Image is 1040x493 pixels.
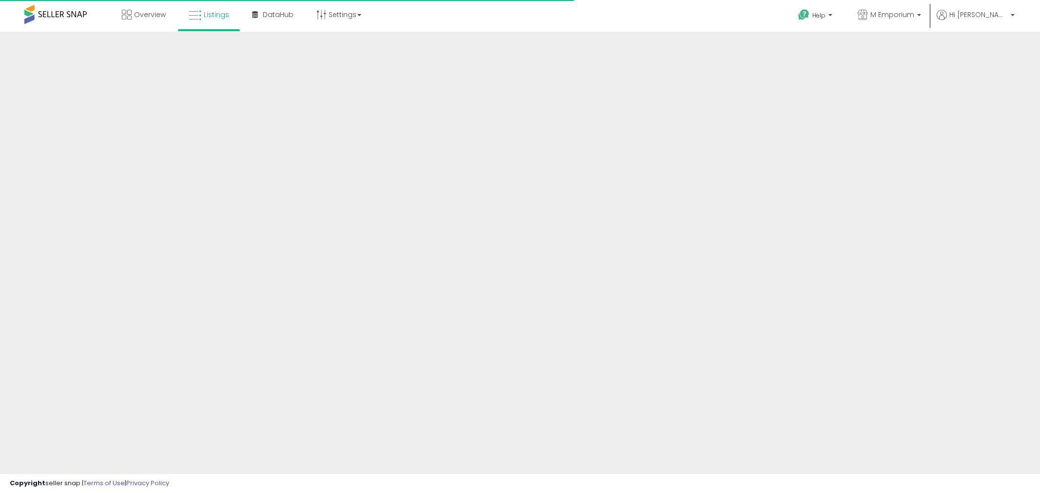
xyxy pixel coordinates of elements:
span: M Emporium [870,10,914,19]
span: Listings [204,10,229,19]
a: Hi [PERSON_NAME] [937,10,1015,32]
span: Overview [134,10,166,19]
i: Get Help [798,9,810,21]
a: Help [790,1,842,32]
span: DataHub [263,10,294,19]
span: Help [812,11,825,19]
span: Hi [PERSON_NAME] [949,10,1008,19]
